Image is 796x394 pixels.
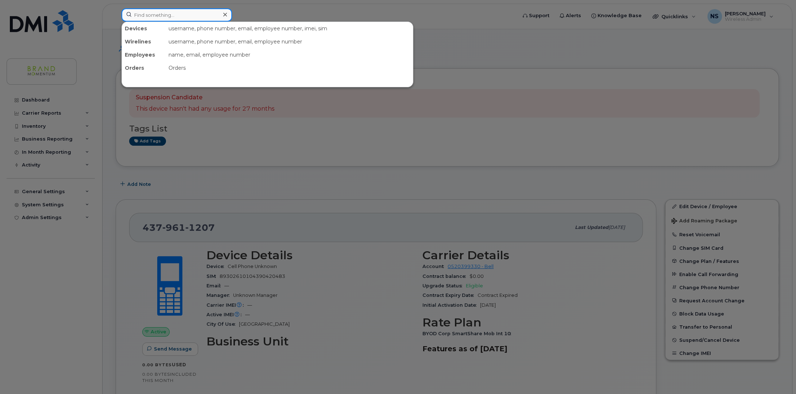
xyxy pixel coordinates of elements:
div: Devices [122,22,166,35]
div: Orders [166,61,413,74]
div: Orders [122,61,166,74]
div: Employees [122,48,166,61]
div: name, email, employee number [166,48,413,61]
div: username, phone number, email, employee number [166,35,413,48]
div: username, phone number, email, employee number, imei, sim [166,22,413,35]
div: Wirelines [122,35,166,48]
